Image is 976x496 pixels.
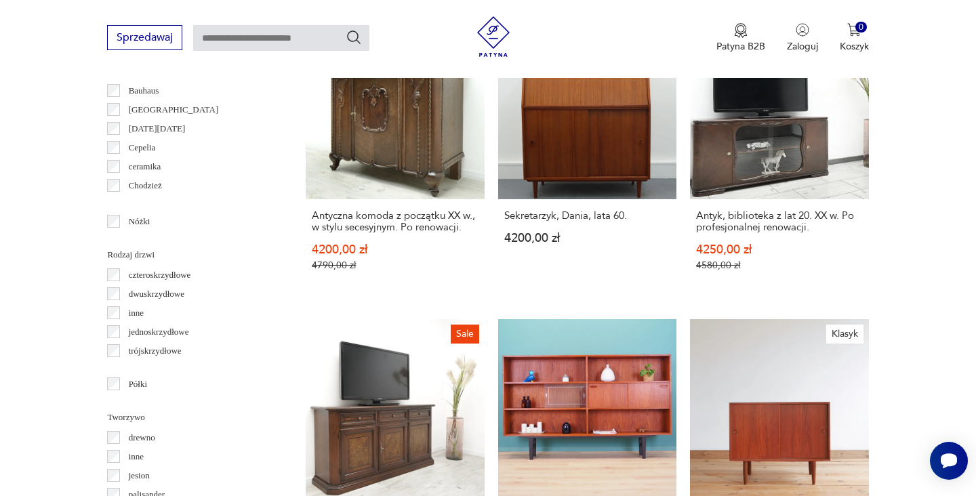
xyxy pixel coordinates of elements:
p: [DATE][DATE] [129,121,186,136]
img: Ikonka użytkownika [796,23,809,37]
button: 0Koszyk [840,23,869,53]
p: Ćmielów [129,197,161,212]
img: Ikona medalu [734,23,748,38]
p: ceramika [129,159,161,174]
p: 4580,00 zł [696,260,862,271]
button: Sprzedawaj [107,25,182,50]
button: Szukaj [346,29,362,45]
p: dwuskrzydłowe [129,287,184,302]
iframe: Smartsupp widget button [930,442,968,480]
button: Zaloguj [787,23,818,53]
p: Bauhaus [129,83,159,98]
img: Patyna - sklep z meblami i dekoracjami vintage [473,16,514,57]
p: czteroskrzydłowe [129,268,191,283]
p: trójskrzydłowe [129,344,182,358]
a: SaleAntyk, biblioteka z lat 20. XX w. Po profesjonalnej renowacji.Antyk, biblioteka z lat 20. XX ... [690,20,868,297]
p: [GEOGRAPHIC_DATA] [129,102,219,117]
p: Nóżki [129,214,150,229]
p: Rodzaj drzwi [107,247,273,262]
h3: Antyczna komoda z początku XX w., w stylu secesyjnym. Po renowacji. [312,210,478,233]
p: Chodzież [129,178,162,193]
h3: Antyk, biblioteka z lat 20. XX w. Po profesjonalnej renowacji. [696,210,862,233]
a: SaleAntyczna komoda z początku XX w., w stylu secesyjnym. Po renowacji.Antyczna komoda z początku... [306,20,484,297]
p: jednoskrzydłowe [129,325,189,339]
a: Ikona medaluPatyna B2B [716,23,765,53]
h3: Sekretarzyk, Dania, lata 60. [504,210,670,222]
button: Patyna B2B [716,23,765,53]
p: Zaloguj [787,40,818,53]
a: Sekretarzyk, Dania, lata 60.Sekretarzyk, Dania, lata 60.4200,00 zł [498,20,676,297]
p: Koszyk [840,40,869,53]
p: Tworzywo [107,410,273,425]
p: 4790,00 zł [312,260,478,271]
div: 0 [855,22,867,33]
p: 4250,00 zł [696,244,862,255]
p: 4200,00 zł [312,244,478,255]
p: Półki [129,377,147,392]
p: inne [129,449,144,464]
p: 4200,00 zł [504,232,670,244]
img: Ikona koszyka [847,23,861,37]
p: Cepelia [129,140,156,155]
p: drewno [129,430,155,445]
p: Patyna B2B [716,40,765,53]
p: inne [129,306,144,321]
a: Sprzedawaj [107,34,182,43]
p: jesion [129,468,150,483]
